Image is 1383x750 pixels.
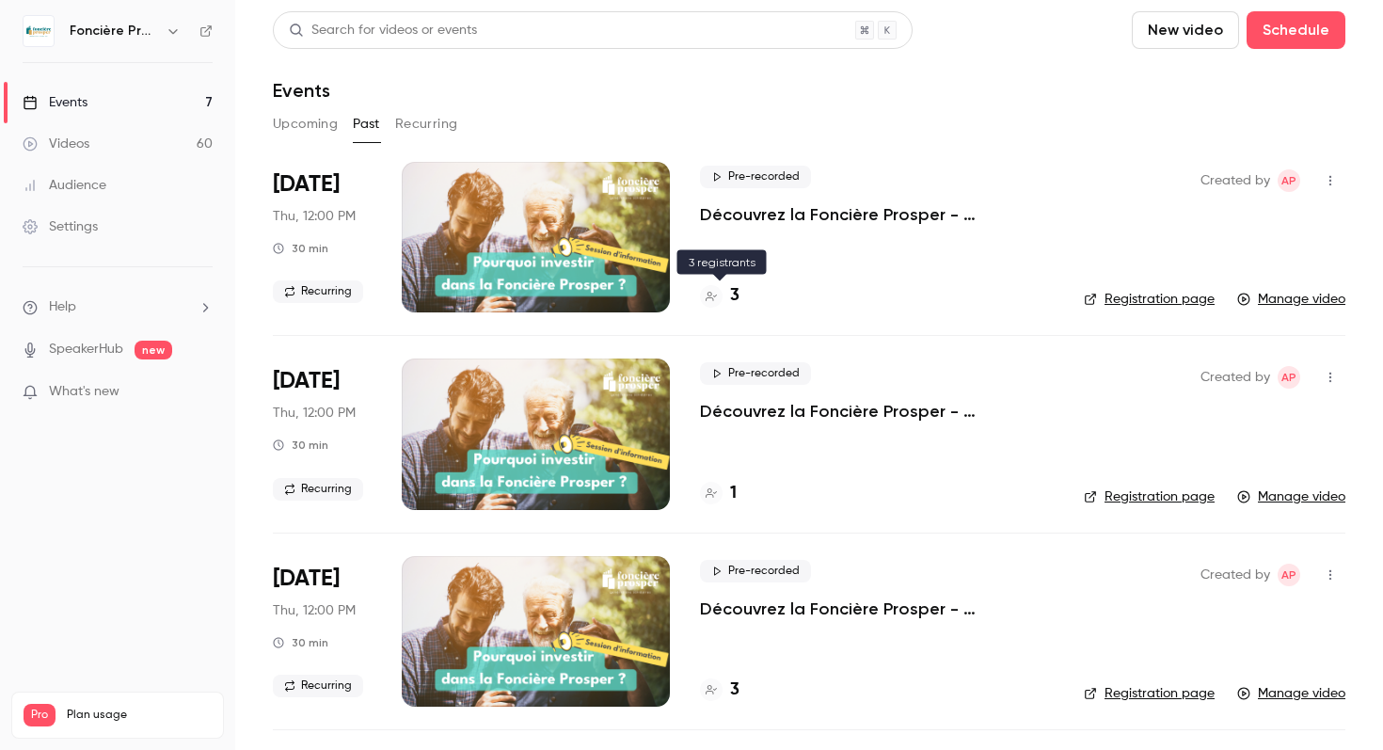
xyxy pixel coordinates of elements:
button: New video [1132,11,1239,49]
span: [DATE] [273,564,340,594]
h4: 3 [730,678,739,703]
a: Registration page [1084,684,1215,703]
button: Schedule [1247,11,1345,49]
a: 1 [700,481,737,506]
img: Foncière Prosper [24,16,54,46]
div: 30 min [273,438,328,453]
span: [DATE] [273,169,340,199]
span: AP [1281,366,1296,389]
h6: Foncière Prosper [70,22,158,40]
div: Videos [23,135,89,153]
span: Recurring [273,675,363,697]
span: Created by [1200,169,1270,192]
span: Thu, 12:00 PM [273,601,356,620]
span: new [135,341,172,359]
span: Recurring [273,280,363,303]
span: Pre-recorded [700,560,811,582]
div: Sep 25 Thu, 12:00 PM (Europe/Paris) [273,359,372,509]
button: Upcoming [273,109,338,139]
div: Settings [23,217,98,236]
a: Découvrez la Foncière Prosper - Générations [DEMOGRAPHIC_DATA] [700,203,1054,226]
div: Oct 2 Thu, 12:00 PM (Europe/Paris) [273,162,372,312]
span: Pro [24,704,56,726]
span: Anthony PIQUET [1278,366,1300,389]
span: What's new [49,382,119,402]
a: Manage video [1237,290,1345,309]
h4: 3 [730,283,739,309]
span: Plan usage [67,708,212,723]
div: Sep 18 Thu, 12:00 PM (Europe/Paris) [273,556,372,707]
a: Registration page [1084,487,1215,506]
a: 3 [700,283,739,309]
iframe: Noticeable Trigger [190,384,213,401]
a: Registration page [1084,290,1215,309]
span: Thu, 12:00 PM [273,207,356,226]
a: Manage video [1237,684,1345,703]
span: Thu, 12:00 PM [273,404,356,423]
span: Pre-recorded [700,166,811,188]
li: help-dropdown-opener [23,297,213,317]
div: 30 min [273,241,328,256]
div: Search for videos or events [289,21,477,40]
span: Anthony PIQUET [1278,564,1300,586]
span: Pre-recorded [700,362,811,385]
span: Created by [1200,366,1270,389]
span: Help [49,297,76,317]
div: 30 min [273,635,328,650]
button: Past [353,109,380,139]
div: Events [23,93,87,112]
span: Anthony PIQUET [1278,169,1300,192]
h1: Events [273,79,330,102]
a: 3 [700,678,739,703]
a: Découvrez la Foncière Prosper - Générations [DEMOGRAPHIC_DATA] [700,598,1054,620]
a: Découvrez la Foncière Prosper - Générations [DEMOGRAPHIC_DATA] [700,400,1054,423]
span: AP [1281,169,1296,192]
span: [DATE] [273,366,340,396]
h4: 1 [730,481,737,506]
span: AP [1281,564,1296,586]
a: Manage video [1237,487,1345,506]
span: Recurring [273,478,363,501]
div: Audience [23,176,106,195]
a: SpeakerHub [49,340,123,359]
span: Created by [1200,564,1270,586]
button: Recurring [395,109,458,139]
